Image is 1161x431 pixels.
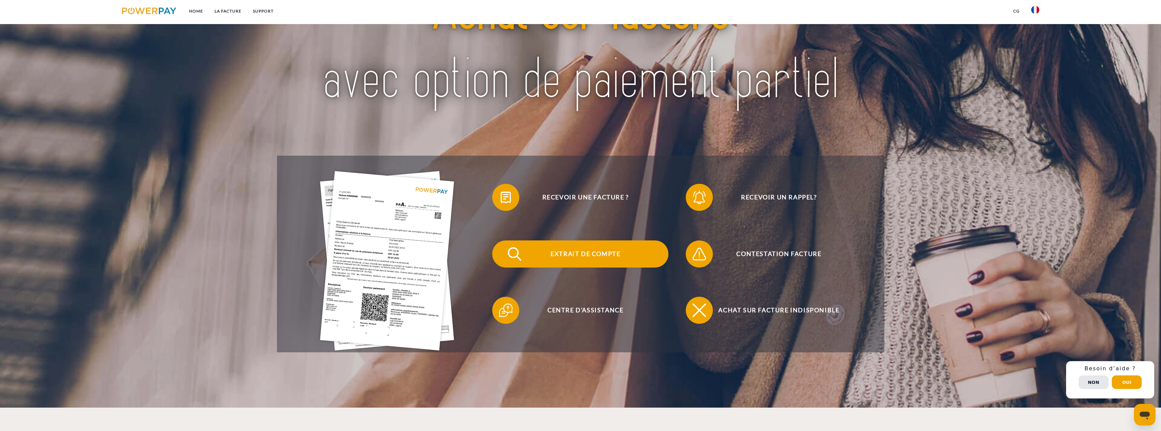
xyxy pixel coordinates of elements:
button: Oui [1112,375,1142,389]
a: LA FACTURE [209,5,247,17]
a: CG [1007,5,1025,17]
a: Home [183,5,209,17]
img: qb_help.svg [497,302,514,319]
button: Recevoir une facture ? [492,184,668,211]
button: Contestation Facture [686,240,862,268]
img: qb_close.svg [691,302,708,319]
button: Centre d'assistance [492,297,668,324]
button: Extrait de compte [492,240,668,268]
img: logo-powerpay.svg [122,7,177,14]
span: Achat sur facture indisponible [696,297,862,324]
span: Extrait de compte [502,240,668,268]
img: qb_bill.svg [497,189,514,206]
img: single_invoice_powerpay_fr.jpg [320,171,454,350]
img: qb_bell.svg [691,189,708,206]
span: Centre d'assistance [502,297,668,324]
button: Non [1079,375,1108,389]
iframe: Bouton de lancement de la fenêtre de messagerie [1134,404,1156,426]
a: Support [247,5,279,17]
h3: Besoin d’aide ? [1070,365,1150,372]
span: Recevoir une facture ? [502,184,668,211]
span: Recevoir un rappel? [696,184,862,211]
img: qb_search.svg [506,246,523,262]
button: Recevoir un rappel? [686,184,862,211]
img: qb_warning.svg [691,246,708,262]
span: Contestation Facture [696,240,862,268]
button: Achat sur facture indisponible [686,297,862,324]
img: fr [1031,6,1039,14]
div: Schnellhilfe [1066,361,1154,398]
